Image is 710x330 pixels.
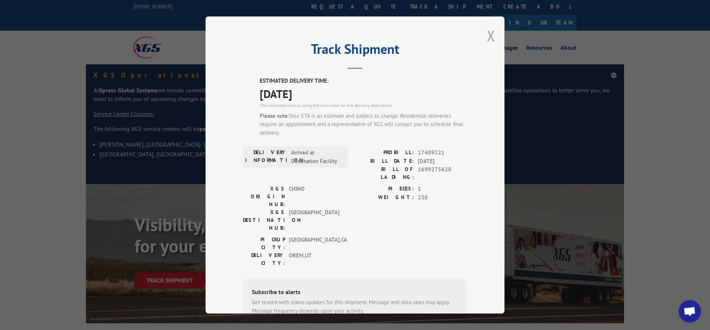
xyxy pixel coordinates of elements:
label: PROBILL: [355,149,414,157]
span: CHINO [289,185,339,208]
button: Close modal [487,26,495,46]
span: OREM , UT [289,251,339,267]
a: Open chat [679,300,701,323]
span: [GEOGRAPHIC_DATA] , CA [289,236,339,251]
div: The estimated time is using the time zone for the delivery destination. [260,102,467,109]
label: PIECES: [355,185,414,193]
span: Arrived at Destination Facility [291,149,342,165]
span: [DATE] [260,85,467,102]
strong: Please note: [260,112,289,119]
label: BILL OF LADING: [355,165,414,181]
label: DELIVERY INFORMATION: [245,149,287,165]
span: [GEOGRAPHIC_DATA] [289,208,339,232]
label: BILL DATE: [355,157,414,166]
div: Get texted with status updates for this shipment. Message and data rates may apply. Message frequ... [252,298,458,315]
div: Your ETA is an estimate and subject to change. Residential deliveries require an appointment and ... [260,112,467,137]
span: 17409221 [418,149,467,157]
label: WEIGHT: [355,193,414,202]
label: ESTIMATED DELIVERY TIME: [260,77,467,85]
span: 230 [418,193,467,202]
span: 1 [418,185,467,193]
label: DELIVERY CITY: [243,251,285,267]
span: 1699275620 [418,165,467,181]
label: XGS ORIGIN HUB: [243,185,285,208]
h2: Track Shipment [243,44,467,58]
label: PICKUP CITY: [243,236,285,251]
span: [DATE] [418,157,467,166]
label: XGS DESTINATION HUB: [243,208,285,232]
div: Subscribe to alerts [252,287,458,298]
